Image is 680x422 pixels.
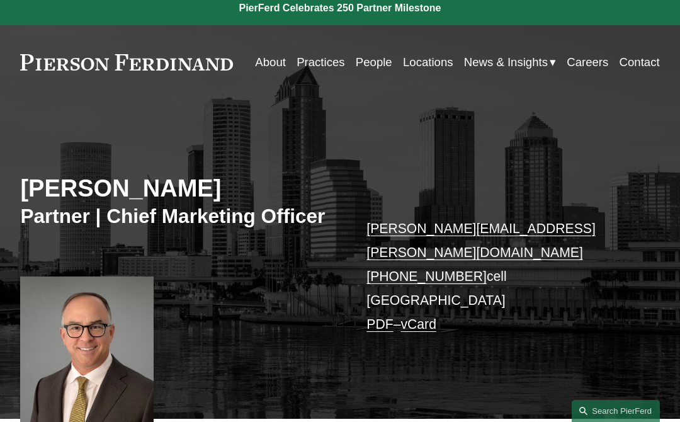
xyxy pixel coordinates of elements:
h3: Partner | Chief Marketing Officer [20,204,340,229]
a: vCard [400,317,436,331]
a: About [255,50,286,74]
p: cell [GEOGRAPHIC_DATA] – [366,217,633,337]
h2: [PERSON_NAME] [20,174,340,203]
a: [PERSON_NAME][EMAIL_ADDRESS][PERSON_NAME][DOMAIN_NAME] [366,221,596,259]
a: Locations [403,50,453,74]
a: Practices [297,50,344,74]
a: [PHONE_NUMBER] [366,269,487,283]
a: PDF [366,317,393,331]
a: Contact [620,50,660,74]
a: Careers [567,50,608,74]
a: folder dropdown [464,50,556,74]
a: Search this site [572,400,660,422]
a: People [356,50,392,74]
span: News & Insights [464,52,548,72]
